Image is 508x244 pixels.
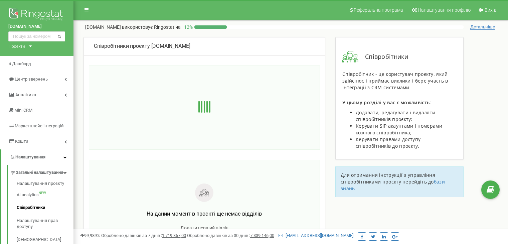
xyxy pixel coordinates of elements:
span: Центр звернень [15,77,48,82]
a: Загальні налаштування [10,165,73,178]
div: [DOMAIN_NAME] [94,42,315,50]
span: використовує Ringostat на [122,24,181,30]
span: Маркетплейс інтеграцій [15,123,64,128]
span: У цьому розділі у вас є можливість: [342,99,431,106]
span: Кошти [15,139,28,144]
span: Реферальна програма [354,7,403,13]
a: [EMAIL_ADDRESS][DOMAIN_NAME] [279,233,353,238]
span: 99,989% [80,233,100,238]
a: Співробітники [17,202,73,215]
span: На даний момент в проєкті ще немає відділів [147,211,262,217]
span: Загальні налаштування [16,169,63,176]
a: AI analyticsNEW [17,189,73,202]
a: Налаштування прав доступу [17,214,73,233]
span: Керувати SIP акаунтами і номерами кожного співробітника; [356,123,442,136]
a: Налаштування [1,149,73,165]
div: Проєкти [8,43,25,49]
span: Mini CRM [14,108,32,113]
span: Оброблено дзвінків за 30 днів : [187,233,274,238]
a: [DOMAIN_NAME] [8,23,65,30]
span: Додати перший відділ [180,225,228,231]
span: Співробітник - це користувач проєкту, який здійснює і приймає виклики і бере участь в інтеграції ... [342,71,448,91]
span: Детальніше [470,24,495,30]
span: Оброблено дзвінків за 7 днів : [101,233,186,238]
a: Налаштування проєкту [17,181,73,189]
p: [DOMAIN_NAME] [85,24,181,30]
span: Налаштування [15,154,45,159]
u: 1 719 357,00 [162,233,186,238]
u: 7 339 146,00 [250,233,274,238]
p: 12 % [181,24,194,30]
span: Налаштування профілю [418,7,471,13]
span: Керувати правами доступу співробітників до проєкту. [356,136,420,149]
span: Додавати, редагувати і видаляти співробітників проєкту; [356,109,435,122]
input: Пошук за номером [8,31,65,41]
span: Аналiтика [15,92,36,97]
span: Для отримання інструкції з управління співробітниками проєкту перейдіть до [341,172,435,185]
img: Ringostat logo [8,7,65,23]
span: Вихід [485,7,496,13]
a: бази знань [341,178,445,192]
span: Співробітники [358,52,408,61]
span: Дашборд [12,61,31,66]
span: Співробітники проєкту [94,43,150,49]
